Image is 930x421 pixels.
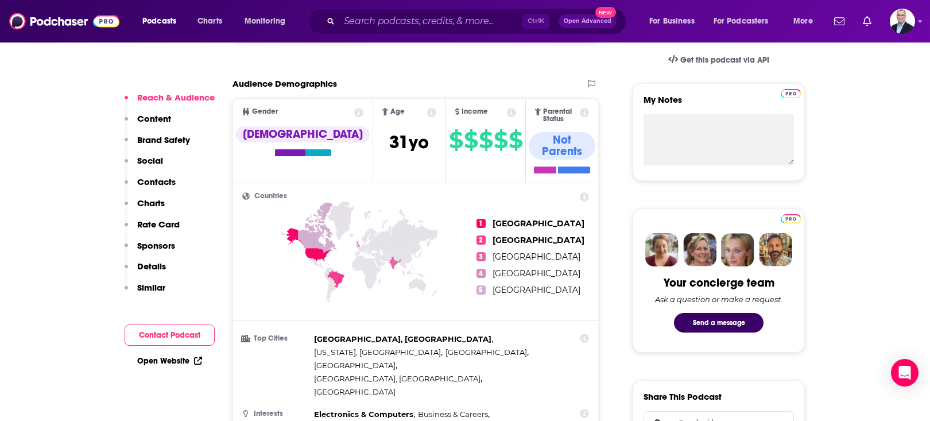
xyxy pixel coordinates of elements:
div: Open Intercom Messenger [891,359,919,387]
a: Get this podcast via API [659,46,778,74]
button: Social [125,155,163,176]
img: Barbara Profile [683,233,716,266]
p: Similar [137,282,165,293]
button: Content [125,113,171,134]
span: 31 yo [389,131,429,153]
h2: Audience Demographics [232,78,337,89]
div: [DEMOGRAPHIC_DATA] [236,126,370,142]
p: Sponsors [137,240,175,251]
span: , [314,359,397,372]
p: Brand Safety [137,134,190,145]
span: More [793,13,813,29]
img: User Profile [890,9,915,34]
span: New [595,7,616,18]
span: $ [494,131,507,149]
span: [GEOGRAPHIC_DATA] [493,235,584,245]
span: [GEOGRAPHIC_DATA] [493,218,584,229]
span: Ctrl K [522,14,549,29]
h3: Top Cities [242,335,309,342]
span: [GEOGRAPHIC_DATA], [GEOGRAPHIC_DATA] [314,374,480,383]
span: $ [464,131,478,149]
span: [GEOGRAPHIC_DATA] [493,252,580,262]
button: Contacts [125,176,176,198]
p: Reach & Audience [137,92,215,103]
span: , [314,346,443,359]
span: [GEOGRAPHIC_DATA], [GEOGRAPHIC_DATA] [314,334,491,343]
button: Send a message [674,313,764,333]
button: Rate Card [125,219,180,240]
img: Sydney Profile [645,233,679,266]
input: Search podcasts, credits, & more... [339,12,522,30]
button: open menu [134,12,191,30]
button: Brand Safety [125,134,190,156]
div: Search podcasts, credits, & more... [319,8,637,34]
a: Pro website [781,213,801,223]
span: Podcasts [142,13,176,29]
span: [GEOGRAPHIC_DATA] [314,387,396,396]
span: Business & Careers [418,410,488,419]
span: 3 [476,252,486,261]
span: Electronics & Computers [314,410,413,419]
p: Contacts [137,176,176,187]
button: open menu [237,12,300,30]
span: Income [462,108,488,115]
p: Charts [137,198,165,208]
span: Monitoring [245,13,285,29]
img: Podchaser Pro [781,214,801,223]
p: Details [137,261,166,272]
h3: Share This Podcast [644,391,722,402]
button: Show profile menu [890,9,915,34]
p: Content [137,113,171,124]
span: For Business [649,13,695,29]
span: 2 [476,235,486,245]
span: Countries [254,192,287,200]
div: Not Parents [529,132,595,160]
span: , [314,408,415,421]
img: Podchaser Pro [781,89,801,98]
h3: Interests [242,410,309,418]
span: [GEOGRAPHIC_DATA] [314,361,396,370]
span: [GEOGRAPHIC_DATA] [445,347,527,357]
span: , [445,346,529,359]
span: 1 [476,219,486,228]
span: Logged in as dale.legaspi [890,9,915,34]
button: Similar [125,282,165,303]
span: 4 [476,269,486,278]
button: open menu [785,12,827,30]
a: Show notifications dropdown [858,11,876,31]
button: Details [125,261,166,282]
span: 5 [476,285,486,295]
div: Ask a question or make a request. [655,295,782,304]
span: Age [390,108,405,115]
span: For Podcasters [714,13,769,29]
button: Charts [125,198,165,219]
a: Open Website [137,356,202,366]
span: [US_STATE], [GEOGRAPHIC_DATA] [314,347,441,357]
span: , [314,333,493,346]
label: My Notes [644,94,794,114]
a: Charts [190,12,229,30]
button: open menu [706,12,785,30]
img: Jon Profile [759,233,792,266]
button: Sponsors [125,240,175,261]
span: [GEOGRAPHIC_DATA] [493,268,580,279]
span: , [418,408,490,421]
span: Charts [197,13,222,29]
img: Podchaser - Follow, Share and Rate Podcasts [9,10,119,32]
a: Show notifications dropdown [830,11,849,31]
span: , [314,372,482,385]
div: Your concierge team [664,276,774,290]
a: Pro website [781,87,801,98]
span: Get this podcast via API [680,55,769,65]
span: [GEOGRAPHIC_DATA] [493,285,580,295]
span: Parental Status [543,108,578,123]
span: $ [479,131,493,149]
span: Open Advanced [564,18,611,24]
p: Social [137,155,163,166]
span: $ [509,131,522,149]
span: Gender [252,108,278,115]
button: open menu [641,12,709,30]
button: Contact Podcast [125,325,215,346]
button: Open AdvancedNew [559,14,617,28]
